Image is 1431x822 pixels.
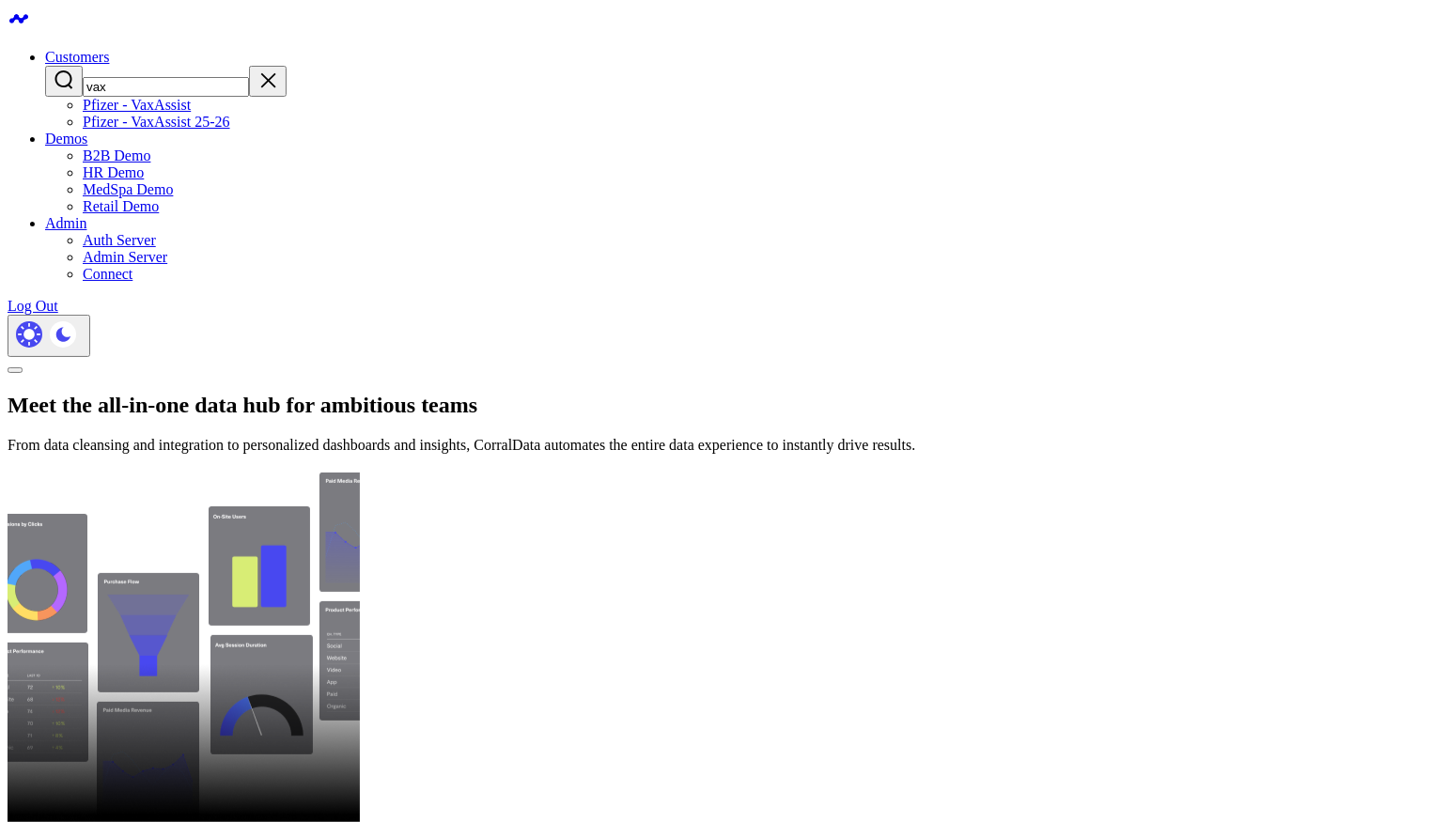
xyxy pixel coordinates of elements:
[8,298,58,314] a: Log Out
[45,215,86,231] a: Admin
[83,97,191,113] a: Pfizer - VaxAssist
[45,66,83,97] button: Search customers button
[83,198,159,214] a: Retail Demo
[83,232,156,248] a: Auth Server
[83,266,132,282] a: Connect
[45,49,109,65] a: Customers
[8,393,1423,418] h1: Meet the all-in-one data hub for ambitious teams
[83,114,230,130] a: Pfizer - VaxAssist 25-26
[83,147,150,163] a: B2B Demo
[45,131,87,147] a: Demos
[83,77,249,97] input: Search customers input
[8,437,1423,454] p: From data cleansing and integration to personalized dashboards and insights, CorralData automates...
[83,181,173,197] a: MedSpa Demo
[249,66,287,97] button: Clear search
[83,164,144,180] a: HR Demo
[83,249,167,265] a: Admin Server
